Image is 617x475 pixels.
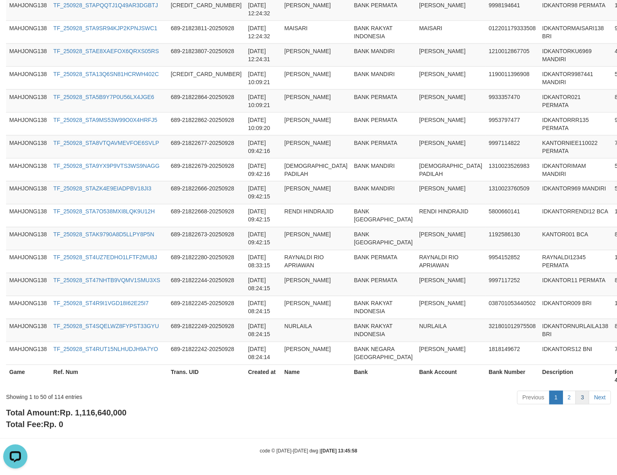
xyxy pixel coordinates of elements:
[486,365,539,388] th: Bank Number
[168,21,245,43] td: 689-21823811-20250928
[6,112,50,135] td: MAHJONG138
[245,365,281,388] th: Created at
[486,227,539,250] td: 1192586130
[416,204,486,227] td: RENDI HINDRAJID
[539,158,612,181] td: IDKANTORIMAM MANDIRI
[245,250,281,273] td: [DATE] 08:33:15
[416,158,486,181] td: [DEMOGRAPHIC_DATA] PADILAH
[245,319,281,342] td: [DATE] 08:24:15
[245,158,281,181] td: [DATE] 09:42:16
[53,300,149,307] a: TF_250928_ST4R9I1VGD18I62E25I7
[539,319,612,342] td: IDKANTORNURLAILA138 BRI
[539,273,612,296] td: IDKANTOR11 PERMATA
[6,43,50,66] td: MAHJONG138
[281,204,351,227] td: RENDI HINDRAJID
[53,48,159,54] a: TF_250928_STAE8XAEFOX6QRXS05RS
[416,89,486,112] td: [PERSON_NAME]
[245,181,281,204] td: [DATE] 09:42:15
[549,391,563,405] a: 1
[486,319,539,342] td: 321801012975508
[351,135,416,158] td: BANK PERMATA
[351,43,416,66] td: BANK MANDIRI
[245,43,281,66] td: [DATE] 12:24:31
[6,296,50,319] td: MAHJONG138
[416,43,486,66] td: [PERSON_NAME]
[168,112,245,135] td: 689-21822862-20250928
[351,319,416,342] td: BANK RAKYAT INDONESIA
[53,323,159,330] a: TF_250928_ST4SQELWZ8FYPST33GYU
[416,273,486,296] td: [PERSON_NAME]
[486,89,539,112] td: 9933357470
[416,250,486,273] td: RAYNALDI RIO APRIAWAN
[281,319,351,342] td: NURLAILA
[486,250,539,273] td: 9954152852
[44,420,63,429] span: Rp. 0
[53,277,160,284] a: TF_250928_ST47NHTB9VQMV1SMU3XS
[6,390,251,401] div: Showing 1 to 50 of 114 entries
[486,112,539,135] td: 9953797477
[486,135,539,158] td: 9997114822
[281,89,351,112] td: [PERSON_NAME]
[539,135,612,158] td: KANTORNIEE110022 PERMATA
[168,158,245,181] td: 689-21822679-20250928
[539,250,612,273] td: RAYNALDI12345 PERMATA
[589,391,611,405] a: Next
[351,181,416,204] td: BANK MANDIRI
[486,43,539,66] td: 1210012867705
[168,296,245,319] td: 689-21822245-20250928
[539,112,612,135] td: IDKANTORRR135 PERMATA
[53,117,157,123] a: TF_250928_STA9MS53W99O0X4HRFJ5
[53,163,160,169] a: TF_250928_STA9YX9P9VTS3WS9NAGG
[281,135,351,158] td: [PERSON_NAME]
[53,254,157,261] a: TF_250928_ST4UZ7EDHO1LFTF2MU8J
[53,2,158,8] a: TF_250928_STAPQQTJ1Q49AR3DGBTJ
[6,409,127,417] b: Total Amount:
[539,89,612,112] td: IDKANTOR021 PERMATA
[6,158,50,181] td: MAHJONG138
[486,204,539,227] td: 5800660141
[168,204,245,227] td: 689-21822668-20250928
[168,319,245,342] td: 689-21822249-20250928
[168,342,245,365] td: 689-21822242-20250928
[539,342,612,365] td: IDKANTORS12 BNI
[281,227,351,250] td: [PERSON_NAME]
[6,365,50,388] th: Game
[6,273,50,296] td: MAHJONG138
[168,227,245,250] td: 689-21822673-20250928
[539,365,612,388] th: Description
[6,181,50,204] td: MAHJONG138
[60,409,127,417] span: Rp. 1,116,640,000
[486,342,539,365] td: 1818149672
[6,250,50,273] td: MAHJONG138
[486,66,539,89] td: 1190011396908
[517,391,549,405] a: Previous
[168,43,245,66] td: 689-21823807-20250928
[539,21,612,43] td: IDKANTORMAISARI138 BRI
[486,181,539,204] td: 1310023760509
[168,365,245,388] th: Trans. UID
[351,89,416,112] td: BANK PERMATA
[245,273,281,296] td: [DATE] 08:24:15
[168,66,245,89] td: [CREDIT_CARD_NUMBER]
[245,21,281,43] td: [DATE] 12:24:32
[260,448,357,454] small: code © [DATE]-[DATE] dwg |
[53,186,151,192] a: TF_250928_STAZK4E9EIADPBV18JI3
[6,21,50,43] td: MAHJONG138
[539,43,612,66] td: IDKANTORKU6969 MANDIRI
[351,296,416,319] td: BANK RAKYAT INDONESIA
[351,273,416,296] td: BANK PERMATA
[6,89,50,112] td: MAHJONG138
[575,391,589,405] a: 3
[416,296,486,319] td: [PERSON_NAME]
[53,209,155,215] a: TF_250928_STA7O538MXI8LQK9U12H
[351,365,416,388] th: Bank
[351,250,416,273] td: BANK PERMATA
[563,391,576,405] a: 2
[168,135,245,158] td: 689-21822677-20250928
[245,342,281,365] td: [DATE] 08:24:14
[416,135,486,158] td: [PERSON_NAME]
[281,250,351,273] td: RAYNALDI RIO APRIAWAN
[351,342,416,365] td: BANK NEGARA [GEOGRAPHIC_DATA]
[245,227,281,250] td: [DATE] 09:42:15
[281,43,351,66] td: [PERSON_NAME]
